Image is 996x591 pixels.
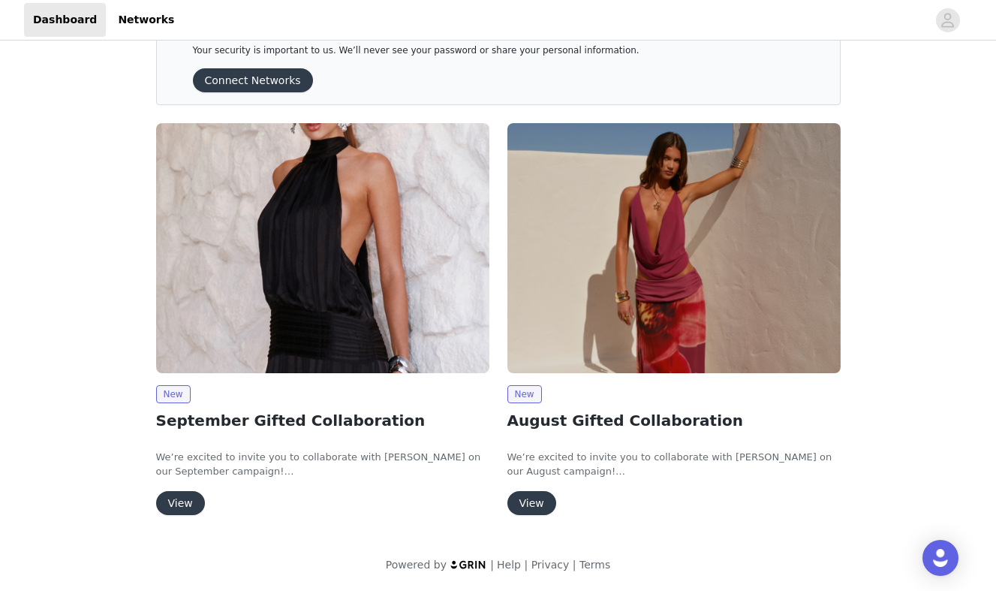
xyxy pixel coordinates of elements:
div: Open Intercom Messenger [922,540,958,576]
h2: August Gifted Collaboration [507,409,841,432]
a: Privacy [531,559,570,571]
div: avatar [940,8,955,32]
span: New [507,385,542,403]
h2: September Gifted Collaboration [156,409,489,432]
button: Connect Networks [193,68,313,92]
a: Networks [109,3,183,37]
button: View [507,491,556,515]
p: We’re excited to invite you to collaborate with [PERSON_NAME] on our September campaign! [156,450,489,479]
span: New [156,385,191,403]
a: View [507,498,556,509]
p: Your security is important to us. We’ll never see your password or share your personal information. [193,45,767,56]
button: View [156,491,205,515]
img: Peppermayo AUS [156,123,489,373]
span: Powered by [386,559,447,571]
p: We’re excited to invite you to collaborate with [PERSON_NAME] on our August campaign! [507,450,841,479]
span: | [524,559,528,571]
a: Dashboard [24,3,106,37]
a: Terms [579,559,610,571]
img: logo [450,559,487,569]
a: Help [497,559,521,571]
a: View [156,498,205,509]
img: Peppermayo AUS [507,123,841,373]
span: | [573,559,576,571]
span: | [490,559,494,571]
